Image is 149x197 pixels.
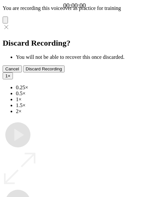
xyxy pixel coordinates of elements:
a: 00:00:00 [63,2,86,9]
li: You will not be able to recover this once discarded. [16,54,146,60]
button: 1× [3,72,13,79]
li: 1.5× [16,102,146,108]
span: 1 [5,73,8,78]
button: Cancel [3,65,22,72]
button: Discard Recording [23,65,65,72]
li: 2× [16,108,146,114]
li: 1× [16,97,146,102]
h2: Discard Recording? [3,39,146,48]
li: 0.25× [16,85,146,91]
p: You are recording this voiceover as practice for training [3,5,146,11]
li: 0.5× [16,91,146,97]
